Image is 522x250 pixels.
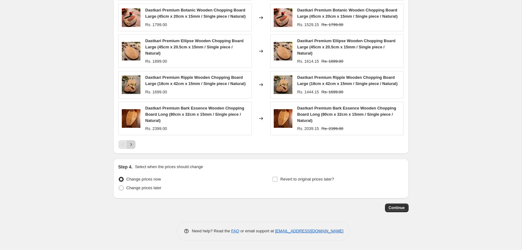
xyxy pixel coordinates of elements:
p: Select when the prices should change [135,164,203,170]
span: Dastkari Premium Ellipse Wooden Chopping Board Large (45cm x 20.5cm x 15mm / Single piece / Natural) [145,38,244,56]
span: Continue [389,205,405,210]
img: 02img1_80x.png [274,8,292,27]
button: Continue [385,203,409,212]
span: or email support at [239,229,275,233]
img: 03img1_80x.png [274,42,292,60]
strike: Rs. 1899.00 [322,58,343,65]
img: 02img1_80x.png [122,8,140,27]
span: Revert to original prices later? [280,177,334,181]
img: 04img1_80x.png [274,75,292,94]
nav: Pagination [118,140,135,149]
span: Change prices now [126,177,161,181]
div: Rs. 1799.00 [145,22,167,28]
h2: Step 4. [118,164,133,170]
div: Rs. 2039.15 [297,126,319,132]
span: Dastkari Premium Botanic Wooden Chopping Board Large (45cm x 20cm x 15mm / Single piece / Natural) [297,8,398,19]
a: [EMAIL_ADDRESS][DOMAIN_NAME] [275,229,343,233]
img: 03img1_80x.png [122,42,140,60]
img: 05img3_80x.png [274,109,292,128]
img: 04img1_80x.png [122,75,140,94]
div: Rs. 1529.15 [297,22,319,28]
strike: Rs. 2399.00 [322,126,343,132]
div: Rs. 1899.00 [145,58,167,65]
span: Change prices later [126,185,162,190]
div: Rs. 1444.15 [297,89,319,95]
span: Need help? Read the [192,229,231,233]
span: Dastkari Premium Botanic Wooden Chopping Board Large (45cm x 20cm x 15mm / Single piece / Natural) [145,8,246,19]
div: Rs. 2399.00 [145,126,167,132]
strike: Rs. 1699.00 [322,89,343,95]
strike: Rs. 1799.00 [322,22,343,28]
span: Dastkari Premium Ellipse Wooden Chopping Board Large (45cm x 20.5cm x 15mm / Single piece / Natural) [297,38,396,56]
div: Rs. 1614.15 [297,58,319,65]
span: Dastkari Premium Bark Essence Wooden Chopping Board Long (80cm x 32cm x 15mm / Single piece / Nat... [297,106,396,123]
span: Dastkari Premium Bark Essence Wooden Chopping Board Long (80cm x 32cm x 15mm / Single piece / Nat... [145,106,244,123]
img: 05img3_80x.png [122,109,140,128]
button: Next [127,140,135,149]
span: Dastkari Premium Ripple Wooden Chopping Board Large (18cm x 42cm x 15mm / Single piece / Natural) [145,75,246,86]
div: Rs. 1699.00 [145,89,167,95]
a: FAQ [231,229,239,233]
span: Dastkari Premium Ripple Wooden Chopping Board Large (18cm x 42cm x 15mm / Single piece / Natural) [297,75,398,86]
